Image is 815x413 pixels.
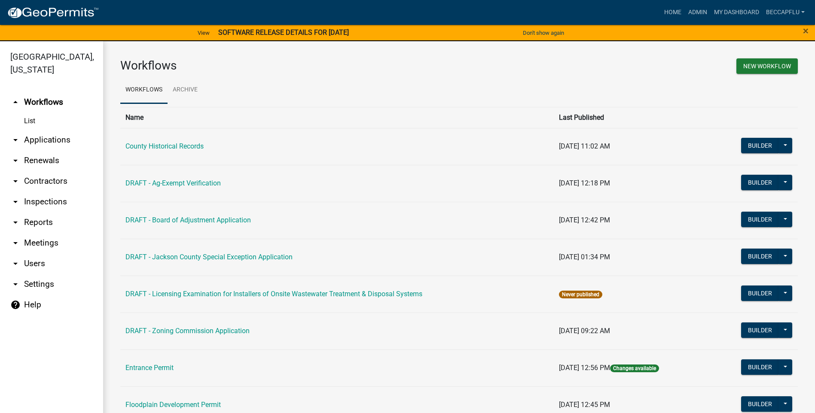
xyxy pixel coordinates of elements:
[125,327,250,335] a: DRAFT - Zoning Commission Application
[559,291,602,298] span: Never published
[559,253,610,261] span: [DATE] 01:34 PM
[661,4,685,21] a: Home
[125,364,174,372] a: Entrance Permit
[10,176,21,186] i: arrow_drop_down
[711,4,763,21] a: My Dashboard
[554,107,710,128] th: Last Published
[120,76,168,104] a: Workflows
[741,175,779,190] button: Builder
[741,212,779,227] button: Builder
[803,26,809,36] button: Close
[10,258,21,269] i: arrow_drop_down
[741,285,779,301] button: Builder
[10,238,21,248] i: arrow_drop_down
[559,142,610,150] span: [DATE] 11:02 AM
[125,290,422,298] a: DRAFT - Licensing Examination for Installers of Onsite Wastewater Treatment & Disposal Systems
[125,142,204,150] a: County Historical Records
[559,401,610,409] span: [DATE] 12:45 PM
[10,135,21,145] i: arrow_drop_down
[741,249,779,264] button: Builder
[610,364,659,372] span: Changes available
[10,279,21,289] i: arrow_drop_down
[120,58,453,73] h3: Workflows
[803,25,809,37] span: ×
[168,76,203,104] a: Archive
[741,322,779,338] button: Builder
[685,4,711,21] a: Admin
[559,364,610,372] span: [DATE] 12:56 PM
[125,216,251,224] a: DRAFT - Board of Adjustment Application
[10,300,21,310] i: help
[10,97,21,107] i: arrow_drop_up
[519,26,568,40] button: Don't show again
[736,58,798,74] button: New Workflow
[194,26,213,40] a: View
[741,396,779,412] button: Builder
[559,327,610,335] span: [DATE] 09:22 AM
[120,107,554,128] th: Name
[10,217,21,228] i: arrow_drop_down
[559,216,610,224] span: [DATE] 12:42 PM
[125,401,221,409] a: Floodplain Development Permit
[125,179,221,187] a: DRAFT - Ag-Exempt Verification
[10,197,21,207] i: arrow_drop_down
[741,138,779,153] button: Builder
[125,253,293,261] a: DRAFT - Jackson County Special Exception Application
[763,4,808,21] a: BeccaPflu
[741,359,779,375] button: Builder
[10,155,21,166] i: arrow_drop_down
[218,28,349,36] strong: SOFTWARE RELEASE DETAILS FOR [DATE]
[559,179,610,187] span: [DATE] 12:18 PM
